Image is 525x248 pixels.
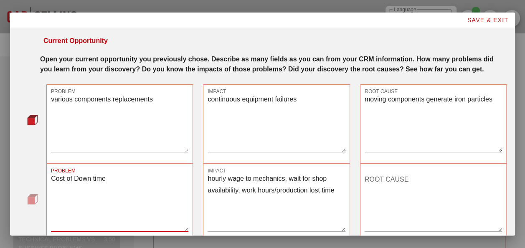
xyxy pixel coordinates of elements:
label: IMPACT [208,89,226,95]
button: SAVE & EXIT [460,13,515,28]
div: Current Opportunity [43,36,108,46]
label: PROBLEM [51,89,76,95]
img: question-bullet-actve.png [27,114,38,125]
label: PROBLEM [51,168,76,174]
span: SAVE & EXIT [467,17,508,23]
label: ROOT CAUSE [365,89,398,95]
strong: Open your current opportunity you previously chose. Describe as many fields as you can from your ... [40,56,494,73]
img: question-bullet.png [27,194,38,205]
label: IMPACT [208,168,226,174]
